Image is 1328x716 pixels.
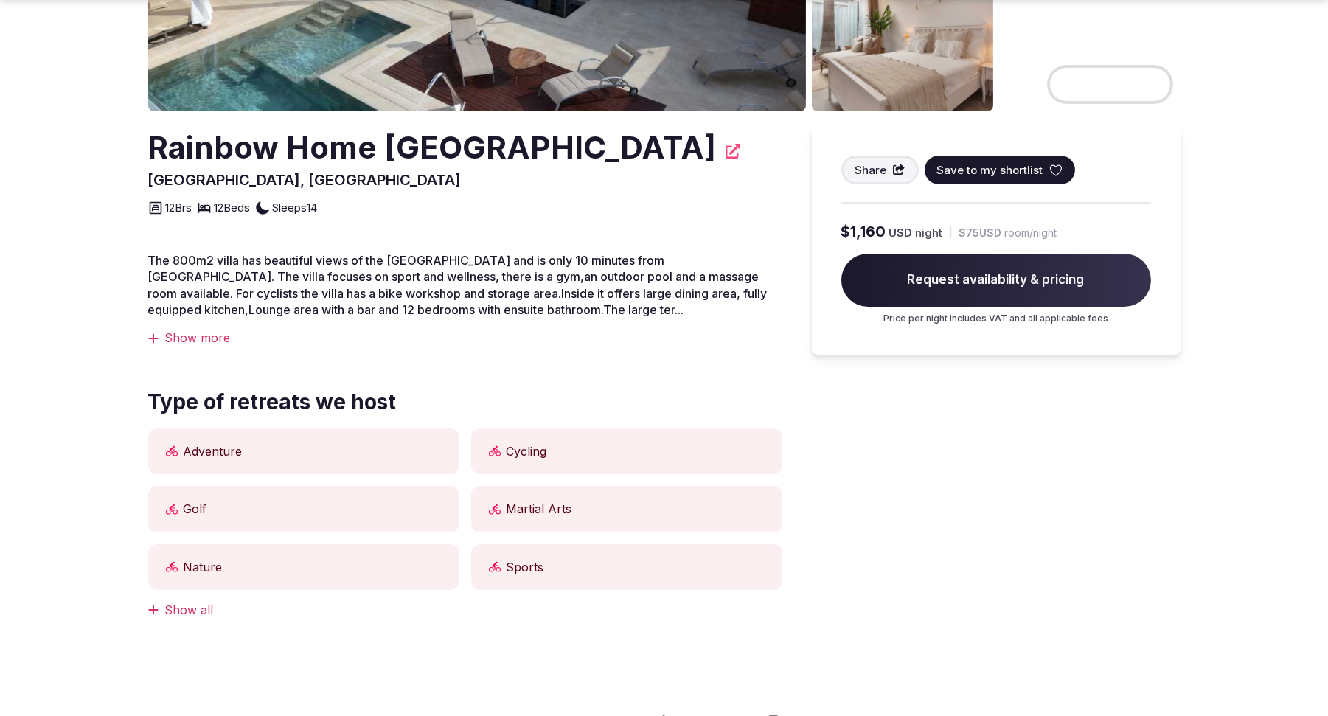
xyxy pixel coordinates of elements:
[215,200,251,215] span: 12 Beds
[936,162,1043,178] span: Save to my shortlist
[949,224,953,240] div: |
[148,253,768,317] span: The 800m2 villa has beautiful views of the [GEOGRAPHIC_DATA] and is only 10 minutes from [GEOGRAP...
[273,200,318,215] span: Sleeps 14
[889,225,913,240] span: USD
[166,445,178,457] button: Active icon tooltip
[841,254,1151,307] span: Request availability & pricing
[166,561,178,573] button: Active icon tooltip
[925,156,1075,184] button: Save to my shortlist
[855,162,887,178] span: Share
[1047,65,1173,104] button: View all photos
[148,330,782,346] div: Show more
[489,504,501,515] button: Active icon tooltip
[489,445,501,457] button: Active icon tooltip
[166,504,178,515] button: Active icon tooltip
[916,225,943,240] span: night
[489,561,501,573] button: Active icon tooltip
[148,126,717,170] h2: Rainbow Home [GEOGRAPHIC_DATA]
[166,200,192,215] span: 12 Brs
[148,602,782,618] div: Show all
[841,221,886,242] span: $1,160
[841,156,919,184] button: Share
[148,171,462,189] span: [GEOGRAPHIC_DATA], [GEOGRAPHIC_DATA]
[148,388,782,417] span: Type of retreats we host
[841,313,1151,325] p: Price per night includes VAT and all applicable fees
[1005,226,1057,240] span: room/night
[959,226,1002,240] span: $75 USD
